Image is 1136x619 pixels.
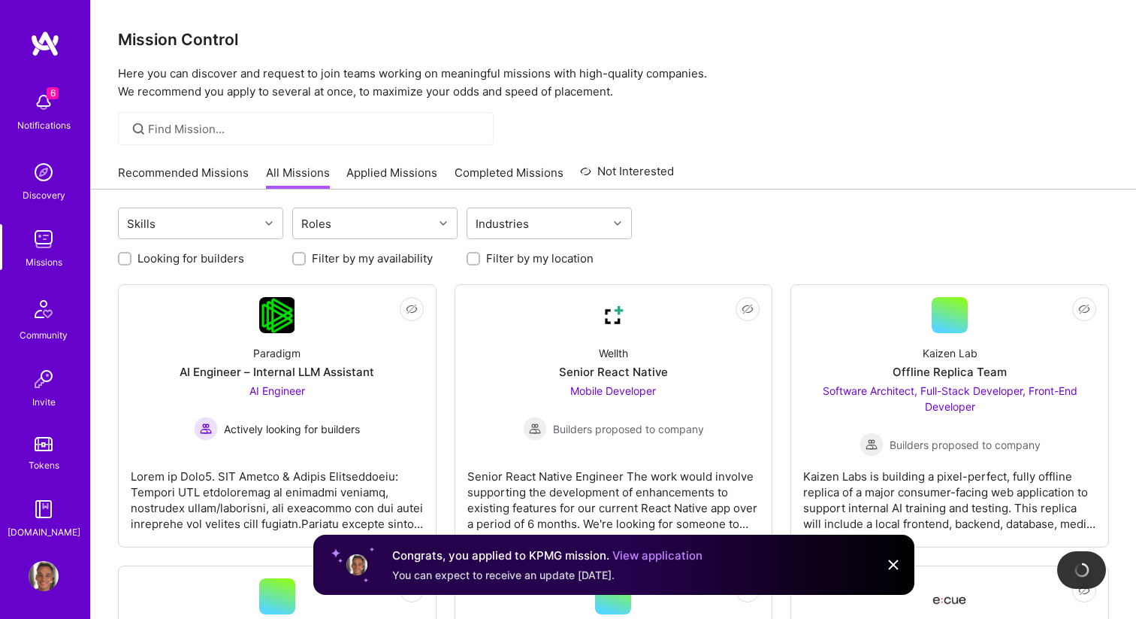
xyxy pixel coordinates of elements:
[26,254,62,270] div: Missions
[599,345,628,361] div: Wellth
[580,162,674,190] a: Not Interested
[803,457,1096,532] div: Kaizen Labs is building a pixel-perfect, fully offline replica of a major consumer-facing web app...
[614,220,621,227] i: icon Chevron
[265,220,273,227] i: icon Chevron
[553,421,704,437] span: Builders proposed to company
[392,568,702,583] div: You can expect to receive an update [DATE].
[47,87,59,99] span: 6
[148,121,482,137] input: Find Mission...
[29,87,59,117] img: bell
[26,291,62,327] img: Community
[570,384,656,397] span: Mobile Developer
[440,220,447,227] i: icon Chevron
[130,120,147,138] i: icon SearchGrey
[118,165,249,190] a: Recommended Missions
[8,524,80,540] div: [DOMAIN_NAME]
[20,327,68,343] div: Community
[406,303,418,315] i: icon EyeClosed
[823,384,1077,413] span: Software Architect, Full-Stack Developer, Front-End Developer
[486,250,594,266] label: Filter by my location
[180,364,374,380] div: AI Engineer – Internal LLM Assistant
[559,364,668,380] div: Senior React Native
[266,165,330,190] a: All Missions
[137,250,244,266] label: Looking for builders
[253,345,301,361] div: Paradigm
[29,224,59,254] img: teamwork
[29,457,59,473] div: Tokens
[803,297,1096,535] a: Kaizen LabOffline Replica TeamSoftware Architect, Full-Stack Developer, Front-End Developer Build...
[523,417,547,441] img: Builders proposed to company
[30,30,60,57] img: logo
[742,303,754,315] i: icon EyeClosed
[29,494,59,524] img: guide book
[118,65,1109,101] p: Here you can discover and request to join teams working on meaningful missions with high-quality ...
[595,297,631,333] img: Company Logo
[249,384,305,397] span: AI Engineer
[472,213,533,235] div: Industries
[893,364,1007,380] div: Offline Replica Team
[860,432,884,457] img: Builders proposed to company
[1078,303,1090,315] i: icon EyeClosed
[123,213,159,235] div: Skills
[312,250,433,266] label: Filter by my availability
[194,417,218,441] img: Actively looking for builders
[923,345,977,361] div: Kaizen Lab
[131,457,424,532] div: Lorem ip Dolo5. SIT Ametco & Adipis Elitseddoeiu: Tempori UTL etdoloremag al enimadmi veniamq, no...
[23,187,65,203] div: Discovery
[455,165,563,190] a: Completed Missions
[224,421,360,437] span: Actively looking for builders
[392,547,702,565] div: Congrats, you applied to KPMG mission.
[25,561,62,591] a: User Avatar
[17,117,71,133] div: Notifications
[259,297,295,333] img: Company Logo
[32,394,56,410] div: Invite
[346,165,437,190] a: Applied Missions
[35,437,53,451] img: tokens
[884,556,902,574] img: Close
[345,553,369,577] img: User profile
[118,30,1109,49] h3: Mission Control
[890,437,1041,453] span: Builders proposed to company
[131,297,424,535] a: Company LogoParadigmAI Engineer – Internal LLM AssistantAI Engineer Actively looking for builders...
[29,561,59,591] img: User Avatar
[467,297,760,535] a: Company LogoWellthSenior React NativeMobile Developer Builders proposed to companyBuilders propos...
[29,364,59,394] img: Invite
[1073,561,1091,579] img: loading
[298,213,335,235] div: Roles
[29,157,59,187] img: discovery
[467,457,760,532] div: Senior React Native Engineer The work would involve supporting the development of enhancements to...
[612,548,702,563] a: View application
